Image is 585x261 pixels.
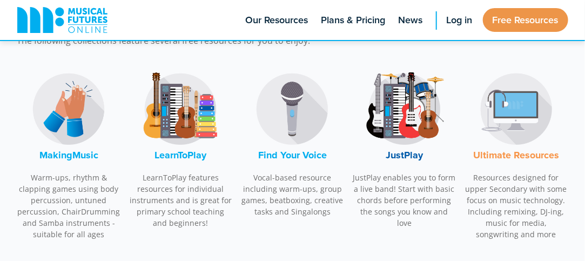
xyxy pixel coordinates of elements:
[129,63,233,235] a: LearnToPlay LogoLearnToPlay LearnToPlay features resources for individual instruments and is grea...
[473,148,559,162] font: Ultimate Resources
[140,69,221,150] img: LearnToPlay Logo
[252,69,333,150] img: Find Your Voice Logo
[386,148,423,162] font: JustPlay
[476,69,557,150] img: Music Technology Logo
[39,148,98,162] font: MakingMusic
[17,172,121,240] p: Warm-ups, rhythm & clapping games using body percussion, untuned percussion, ChairDrumming and Sa...
[364,69,445,150] img: JustPlay Logo
[246,13,308,28] span: Our Resources
[17,63,121,246] a: MakingMusic LogoMakingMusic Warm-ups, rhythm & clapping games using body percussion, untuned perc...
[447,13,473,28] span: Log in
[465,63,568,246] a: Music Technology LogoUltimate Resources Resources designed for upper Secondary with some focus on...
[258,148,327,162] font: Find Your Voice
[129,172,233,229] p: LearnToPlay features resources for individual instruments and is great for primary school teachin...
[321,13,386,28] span: Plans & Pricing
[353,172,456,229] p: JustPlay enables you to form a live band! Start with basic chords before performing the songs you...
[241,63,345,223] a: Find Your Voice LogoFind Your Voice Vocal-based resource including warm-ups, group games, beatbox...
[154,148,206,162] font: LearnToPlay
[399,13,423,28] span: News
[241,172,345,217] p: Vocal-based resource including warm-ups, group games, beatboxing, creative tasks and Singalongs
[465,172,568,240] p: Resources designed for upper Secondary with some focus on music technology. Including remixing, D...
[483,8,568,32] a: Free Resources
[28,69,109,150] img: MakingMusic Logo
[353,63,456,235] a: JustPlay LogoJustPlay JustPlay enables you to form a live band! Start with basic chords before pe...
